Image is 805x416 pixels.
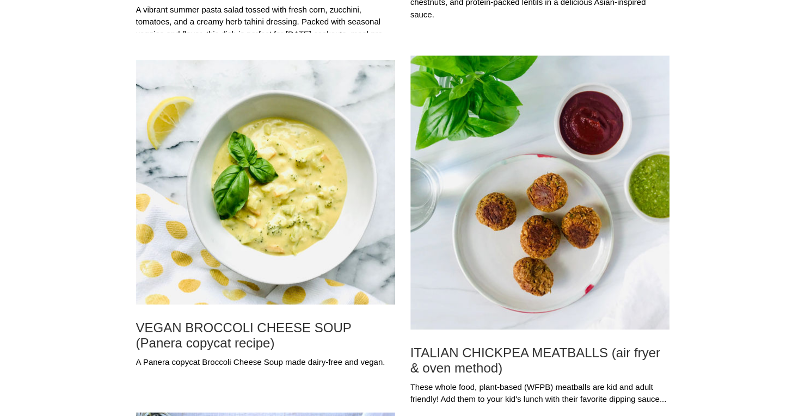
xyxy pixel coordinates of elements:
[410,381,669,406] div: These whole food, plant-based (WFPB) meatballs are kid and adult friendly! Add them to your kid's...
[136,4,395,41] div: A vibrant summer pasta salad tossed with fresh corn, zucchini, tomatoes, and a creamy herb tahini...
[410,55,669,330] img: ITALIAN CHICKPEA MEATBALLS (air fryer & oven method)
[136,60,395,305] img: Vegan broccoli cheese soup in a white bowl with basil leaves
[410,345,669,376] a: ITALIAN CHICKPEA MEATBALLS (air fryer & oven method)
[136,320,395,351] a: VEGAN BROCCOLI CHEESE SOUP (Panera copycat recipe)
[136,356,395,369] div: A Panera copycat Broccoli Cheese Soup made dairy-free and vegan.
